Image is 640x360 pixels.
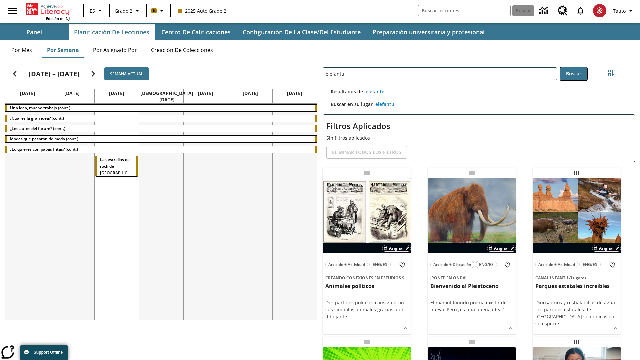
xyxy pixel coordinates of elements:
[382,245,411,252] button: Asignar Elegir fechas
[325,275,421,281] span: Creando conexiones en Estudios Sociales
[26,2,70,21] div: Portada
[26,3,70,16] a: Portada
[535,283,618,290] h3: Parques estatales increíbles
[572,2,589,19] a: Notificaciones
[1,24,67,40] button: Panel
[604,67,617,80] button: Menú lateral de filtros
[10,126,65,131] span: ¿Los autos del futuro? (cont.)
[430,275,466,281] span: ¡Ponte en onda!
[418,5,510,16] input: Buscar campo
[501,259,513,271] button: Añadir a mis Favoritas
[10,115,64,121] span: ¿Cuál es la gran idea? (cont.)
[535,274,618,281] span: Tema: Canal Infantil/Lugares
[535,2,554,20] a: Centro de información
[237,24,366,40] button: Configuración de la clase/del estudiante
[104,67,149,80] button: Semana actual
[241,89,259,97] a: 30 de agosto de 2025
[430,283,513,290] h3: Bienvenido al Pleistoceno
[535,275,569,281] span: Canal Infantil
[69,24,155,40] button: Planificación de lecciones
[535,261,578,268] button: Artículo + Actividad
[363,86,387,98] button: elefante
[494,245,509,251] span: Asignar
[323,101,373,111] p: Buscar en su lugar
[5,146,317,153] div: ¿Lo quieres con papas fritas? (cont.)
[571,168,582,178] div: Lección arrastrable: Parques estatales increíbles
[323,114,635,162] div: Filtros Aplicados
[112,5,144,17] button: Grado: Grado 2, Elige un grado
[325,283,408,290] h3: Animales políticos
[146,42,218,58] button: Creación de colecciones
[479,261,494,268] span: ENG/ES
[156,24,236,40] button: Centro de calificaciones
[5,125,317,132] div: ¿Los autos del futuro? (cont.)
[323,88,363,98] p: Resultados de
[326,134,631,141] p: Sin filtros aplicados
[389,245,404,251] span: Asignar
[535,299,618,327] div: Dinosaurios y resbaladillas de agua. Los parques estatales de [GEOGRAPHIC_DATA] son únicos en su ...
[10,105,70,111] span: Una idea, mucho trabajo (cont.)
[34,350,63,355] span: Support Offline
[95,156,138,176] div: Las estrellas de rock de Madagascar
[149,5,168,17] button: Boost El color de la clase es anaranjado claro. Cambiar el color de la clase.
[323,68,557,80] input: Buscar lecciones
[400,323,410,333] button: Ver más
[5,105,317,111] div: Una idea, mucho trabajo (cont.)
[589,2,610,19] button: Escoja un nuevo avatar
[42,42,84,58] button: Por semana
[153,6,156,15] span: B
[396,259,408,271] button: Añadir a mis Favoritas
[367,24,490,40] button: Preparación universitaria y profesional
[19,89,37,97] a: 25 de agosto de 2025
[6,65,23,82] button: Regresar
[476,261,497,268] button: ENG/ES
[538,261,575,268] span: Artículo + Actividad
[505,323,515,333] button: Ver más
[606,259,618,271] button: Añadir a mis Favoritas
[467,168,477,178] div: Lección arrastrable: Bienvenido al Pleistoceno
[467,337,477,347] div: Lección arrastrable: Pregúntale a la científica: Extraños animales marinos
[197,89,215,97] a: 29 de agosto de 2025
[569,275,571,281] span: /
[63,89,81,97] a: 26 de agosto de 2025
[554,2,572,20] a: Centro de recursos, Se abrirá en una pestaña nueva.
[323,178,411,334] div: lesson details
[10,136,78,142] span: Modas que pasaron de moda (cont.)
[579,261,601,268] button: ENG/ES
[325,261,368,268] button: Artículo + Actividad
[571,337,582,347] div: Lección arrastrable: La dulce historia de las galletas
[593,4,606,17] img: avatar image
[583,261,597,268] span: ENG/ES
[325,274,408,281] span: Tema: Creando conexiones en Estudios Sociales/Historia de Estados Unidos I
[85,65,102,82] button: Seguir
[115,7,132,14] span: Grado 2
[326,118,631,134] h2: Filtros Aplicados
[430,299,513,313] div: El mamut lanudo podría existir de nuevo. Pero ¿es una buena idea?
[3,1,22,21] button: Abrir el menú lateral
[571,275,586,281] span: Lugares
[29,70,79,78] h2: [DATE] – [DATE]
[613,7,626,14] span: Tauto
[369,261,391,268] button: ENG/ES
[88,42,142,58] button: Por asignado por
[178,7,226,14] span: 2025 Auto Grade 2
[373,98,397,111] button: elefantu
[5,115,317,122] div: ¿Cuál es la gran idea? (cont.)
[373,261,387,268] span: ENG/ES
[328,261,365,268] span: Artículo + Actividad
[325,299,408,320] div: Dos partidos políticos consiguieron sus símbolos animales gracias a un dibujante.
[5,42,38,58] button: Por mes
[533,178,621,334] div: lesson details
[286,89,304,97] a: 31 de agosto de 2025
[560,67,587,80] button: Buscar
[5,136,317,142] div: Modas que pasaron de moda (cont.)
[433,261,471,268] span: Artículo + Discusión
[108,89,126,97] a: 27 de agosto de 2025
[430,261,474,268] button: Artículo + Discusión
[362,168,372,178] div: Lección arrastrable: Animales políticos
[86,5,107,17] button: Lenguaje: ES, Selecciona un idioma
[139,89,195,103] a: 28 de agosto de 2025
[20,345,68,360] button: Support Offline
[487,245,516,252] button: Asignar Elegir fechas
[599,245,614,251] span: Asignar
